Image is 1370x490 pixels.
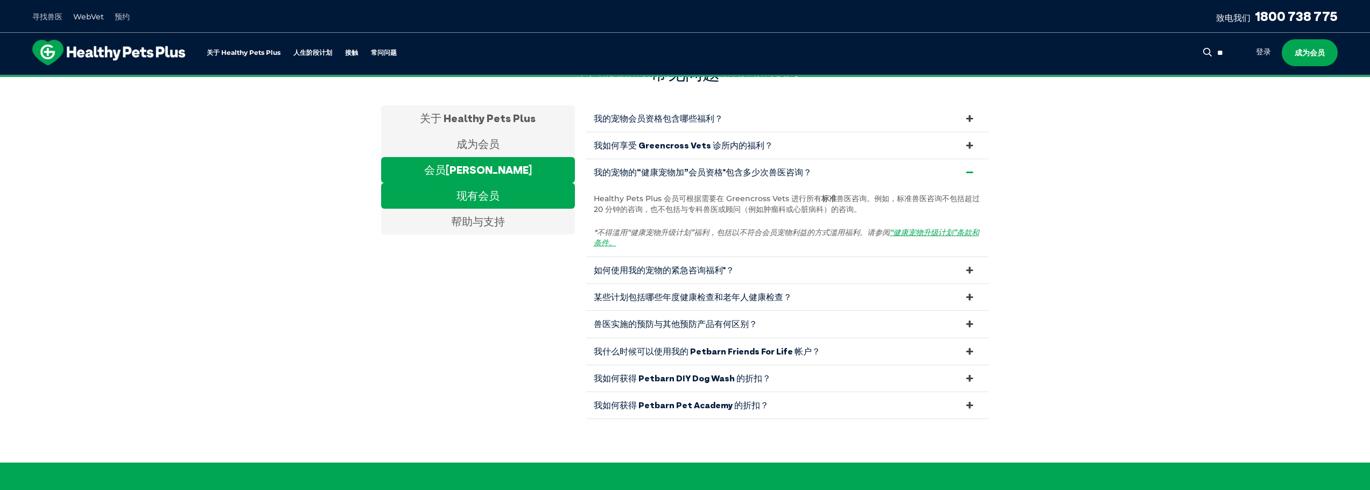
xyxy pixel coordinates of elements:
[1216,8,1338,24] a: 致电我们1800 738 775
[586,338,989,365] a: 我什么时候可以使用我的 Petbarn Friends For Life 帐户？
[1256,47,1271,57] a: 登录
[594,318,757,329] font: 兽医实施的预防与其他预防产品有何区别？
[594,194,980,214] font: 兽医咨询。例如，标准兽医咨询不包括超过 20 分钟的咨询，也不包括与专科兽医或顾问（例如肿瘤科或心脏病科）的咨询。
[1282,39,1338,66] a: 成为会员
[207,49,280,56] a: 关于 Healthy Pets Plus
[207,48,280,56] font: 关于 Healthy Pets Plus
[594,167,812,177] font: 我的宠物的“健康宠物加”会员资格*包含多少次兽医咨询？
[594,292,792,302] font: 某些计划包括哪些年度健康检查和老年人健康检查？
[32,40,185,66] img: hpp-徽标
[451,215,505,228] font: 帮助与支持
[586,311,989,337] a: 兽医实施的预防与其他预防产品有何区别？
[345,48,358,56] font: 接触
[424,163,532,176] font: 会员[PERSON_NAME]
[420,111,536,125] font: 关于 Healthy Pets Plus
[594,228,979,248] a: “健康宠物升级计划”条款和条件。
[821,194,837,203] font: 标准
[777,228,890,237] font: 宠物利益的方式滥用福利。请参阅
[586,257,989,283] a: 如何使用我的宠物的紧急咨询福利*？
[1255,8,1338,24] font: 1800 738 775
[371,48,397,56] font: 常问问题
[115,12,130,22] a: 预约
[586,284,989,310] a: 某些计划包括哪些年度健康检查和老年人健康检查？
[456,137,500,151] font: 成为会员
[1216,12,1250,23] font: 致电我们
[594,140,773,151] font: 我如何享受 Greencross Vets 诊所内的福利？
[762,228,777,237] font: 会员
[594,400,769,410] font: 我如何获得 Petbarn Pet Academy 的折扣？
[456,189,500,202] font: 现有会员
[1295,48,1325,58] font: 成为会员
[586,105,989,132] a: 我的宠物会员资格包含哪些福利？
[572,75,798,85] font: 积极主动的预防性健康计划旨在让您的宠物更长久地保持健康和快乐
[594,265,734,275] font: 如何使用我的宠物的紧急咨询福利*？
[594,228,762,237] font: *不得滥用“健康宠物升级计划”福利，包括以不符合
[73,12,104,22] a: WebVet
[371,49,397,56] a: 常问问题
[594,373,771,384] font: 我如何获得 Petbarn DIY Dog Wash 的折扣？
[586,365,989,392] a: 我如何获得 Petbarn DIY Dog Wash 的折扣？
[345,49,358,56] a: 接触
[293,48,332,56] font: 人生阶段计划
[586,159,989,186] a: 我的宠物的“健康宠物加”会员资格*包含多少次兽医咨询？
[586,132,989,159] a: 我如何享受 Greencross Vets 诊所内的福利？
[586,392,989,418] a: 我如何获得 Petbarn Pet Academy 的折扣？
[293,49,332,56] a: 人生阶段计划
[32,12,62,22] a: 寻找兽医
[594,346,820,357] font: 我什么时候可以使用我的 Petbarn Friends For Life 帐户？
[594,194,821,203] font: Healthy Pets Plus 会员可根据需要在 Greencross Vets 进行所有
[594,113,723,124] font: 我的宠物会员资格包含哪些福利？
